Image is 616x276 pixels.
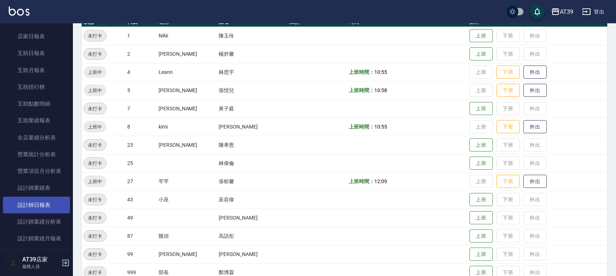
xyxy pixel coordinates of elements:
button: 下班 [496,120,520,134]
b: 上班時間： [349,124,374,130]
b: 上班時間： [349,87,374,93]
p: 服務人員 [22,263,59,270]
td: 林偉倫 [217,154,287,172]
td: 5 [125,81,157,99]
td: 巫容偉 [217,190,287,209]
button: AT39 [548,4,576,19]
button: 登出 [579,5,607,19]
td: NiNi [157,27,217,45]
a: 全店業績分析表 [3,129,70,146]
button: 上班 [469,47,493,61]
a: 設計師業績月報表 [3,230,70,247]
button: 下班 [496,175,520,188]
button: 上班 [469,211,493,225]
span: 未打卡 [84,214,106,222]
b: 上班時間： [349,69,374,75]
button: 上班 [469,157,493,170]
span: 上班中 [83,87,106,94]
td: 87 [125,227,157,245]
span: 上班中 [83,68,106,76]
td: [PERSON_NAME] [217,245,287,263]
td: 99 [125,245,157,263]
a: 營業統計分析表 [3,146,70,163]
img: Person [6,256,20,270]
a: 互助排行榜 [3,79,70,95]
button: 外出 [523,175,547,188]
span: 未打卡 [84,141,106,149]
button: 上班 [469,193,493,206]
td: [PERSON_NAME] [157,99,217,118]
button: 下班 [496,66,520,79]
td: 小巫 [157,190,217,209]
td: 張郁馨 [217,172,287,190]
td: 饅頭 [157,227,217,245]
span: 12:09 [374,178,387,184]
td: 4 [125,63,157,81]
a: 設計師業績分析表 [3,213,70,230]
td: 高語彤 [217,227,287,245]
span: 未打卡 [84,232,106,240]
td: [PERSON_NAME] [157,136,217,154]
td: 陳玉伶 [217,27,287,45]
td: 黃子庭 [217,99,287,118]
button: 上班 [469,248,493,261]
button: 下班 [496,84,520,97]
span: 10:55 [374,69,387,75]
td: 27 [125,172,157,190]
a: 互助月報表 [3,62,70,79]
div: AT39 [560,7,573,16]
a: 設計師業績表 [3,180,70,196]
a: 設計師抽成報表 [3,247,70,264]
td: 陳孝恩 [217,136,287,154]
button: save [530,4,545,19]
span: 未打卡 [84,251,106,258]
span: 上班中 [83,178,106,185]
td: 2 [125,45,157,63]
span: 未打卡 [84,32,106,40]
button: 上班 [469,138,493,152]
a: 互助日報表 [3,45,70,62]
span: 未打卡 [84,159,106,167]
a: 互助點數明細 [3,95,70,112]
h5: AT39店家 [22,256,59,263]
td: 楊舒馨 [217,45,287,63]
td: 7 [125,99,157,118]
button: 外出 [523,84,547,97]
b: 上班時間： [349,178,374,184]
td: [PERSON_NAME] [217,209,287,227]
td: 8 [125,118,157,136]
a: 設計師日報表 [3,197,70,213]
a: 互助業績報表 [3,112,70,129]
a: 營業項目月分析表 [3,163,70,180]
button: 外出 [523,66,547,79]
button: 外出 [523,120,547,134]
span: 上班中 [83,123,106,131]
td: 49 [125,209,157,227]
button: 上班 [469,229,493,243]
span: 未打卡 [84,105,106,113]
td: [PERSON_NAME] [217,118,287,136]
td: [PERSON_NAME] [157,81,217,99]
img: Logo [9,7,30,16]
button: 上班 [469,29,493,43]
td: 張愷兒 [217,81,287,99]
span: 10:58 [374,87,387,93]
td: 43 [125,190,157,209]
td: [PERSON_NAME] [157,45,217,63]
button: 上班 [469,102,493,115]
td: 23 [125,136,157,154]
span: 10:55 [374,124,387,130]
td: 芊芊 [157,172,217,190]
td: kimi [157,118,217,136]
td: Leann [157,63,217,81]
td: 1 [125,27,157,45]
a: 店家日報表 [3,28,70,45]
td: 林思宇 [217,63,287,81]
span: 未打卡 [84,50,106,58]
td: [PERSON_NAME] [157,245,217,263]
td: 25 [125,154,157,172]
span: 未打卡 [84,196,106,204]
